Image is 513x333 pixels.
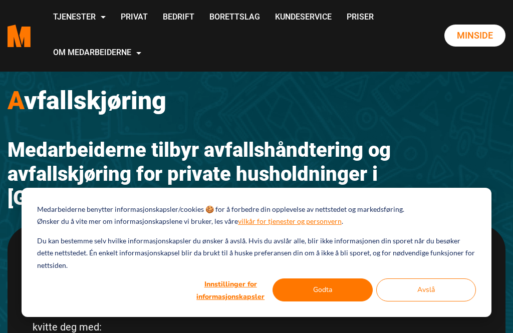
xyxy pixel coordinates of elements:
[273,278,373,301] button: Godta
[37,235,476,272] p: Du kan bestemme selv hvilke informasjonskapsler du ønsker å avslå. Hvis du avslår alle, blir ikke...
[8,86,505,116] h1: vfallskjøring
[8,17,31,55] a: Medarbeiderne start page
[444,25,505,47] a: Minside
[46,36,149,71] a: Om Medarbeiderne
[238,215,342,228] a: vilkår for tjenester og personvern
[37,215,343,228] p: Ønsker du å vite mer om informasjonskapslene vi bruker, les våre .
[37,203,404,216] p: Medarbeiderne benytter informasjonskapsler/cookies 🍪 for å forbedre din opplevelse av nettstedet ...
[8,86,24,115] span: A
[22,188,491,317] div: Cookie banner
[192,278,269,301] button: Innstillinger for informasjonskapsler
[376,278,476,301] button: Avslå
[8,138,505,210] h2: Medarbeiderne tilbyr avfallshåndtering og avfallskjøring for private husholdninger i [GEOGRAPHIC_...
